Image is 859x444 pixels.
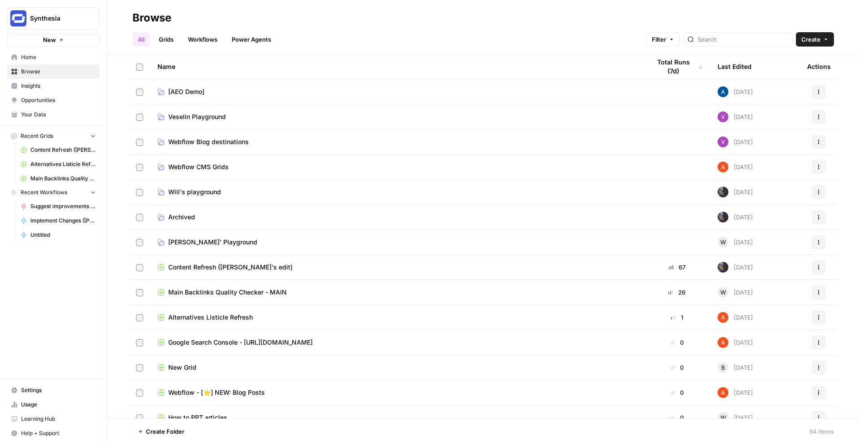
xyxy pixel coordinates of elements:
span: Create [801,35,821,44]
span: How to PPT articles [168,413,227,422]
a: Workflows [183,32,223,47]
div: [DATE] [718,312,753,323]
div: 67 [651,263,703,272]
span: Synthesia [30,14,84,23]
span: Content Refresh ([PERSON_NAME]'s edit) [30,146,96,154]
span: Your Data [21,111,96,119]
img: cje7zb9ux0f2nqyv5qqgv3u0jxek [718,337,728,348]
a: Webflow CMS Grids [157,162,636,171]
span: Webflow - [⭐] NEW: Blog Posts [168,388,265,397]
div: Actions [807,54,831,79]
img: he81ibor8lsei4p3qvg4ugbvimgp [718,86,728,97]
img: u5s9sr84i1zya6e83i9a0udxv2mu [718,137,728,147]
img: cje7zb9ux0f2nqyv5qqgv3u0jxek [718,387,728,398]
img: cje7zb9ux0f2nqyv5qqgv3u0jxek [718,312,728,323]
img: cje7zb9ux0f2nqyv5qqgv3u0jxek [718,162,728,172]
img: paoqh725y1d7htyo5k8zx8sasy7f [718,212,728,222]
a: Suggest improvements ([PERSON_NAME]'s edit) [17,199,100,213]
img: paoqh725y1d7htyo5k8zx8sasy7f [718,187,728,197]
button: Filter [646,32,680,47]
a: New Grid [157,363,636,372]
button: Recent Grids [7,129,100,143]
button: Help + Support [7,426,100,440]
div: [DATE] [718,337,753,348]
a: Alternatives Listicle Refresh [17,157,100,171]
div: [DATE] [718,362,753,373]
a: Power Agents [226,32,276,47]
span: Opportunities [21,96,96,104]
div: [DATE] [718,162,753,172]
div: 0 [651,338,703,347]
span: Main Backlinks Quality Checker - MAIN [30,175,96,183]
a: Grids [153,32,179,47]
span: Recent Grids [21,132,53,140]
div: 26 [651,288,703,297]
span: Veselin Playground [168,112,226,121]
a: Implement Changes ([PERSON_NAME]'s edit) [17,213,100,228]
a: Main Backlinks Quality Checker - MAIN [157,288,636,297]
span: Learning Hub [21,415,96,423]
span: Settings [21,386,96,394]
a: Untitled [17,228,100,242]
a: Content Refresh ([PERSON_NAME]'s edit) [17,143,100,157]
span: Archived [168,213,195,222]
span: Recent Workflows [21,188,67,196]
span: Alternatives Listicle Refresh [30,160,96,168]
a: How to PPT articles [157,413,636,422]
a: Alternatives Listicle Refresh [157,313,636,322]
a: Webflow - [⭐] NEW: Blog Posts [157,388,636,397]
a: Will's playground [157,188,636,196]
div: [DATE] [718,387,753,398]
a: Home [7,50,100,64]
span: Help + Support [21,429,96,437]
a: Insights [7,79,100,93]
span: Browse [21,68,96,76]
div: [DATE] [718,86,753,97]
div: [DATE] [718,237,753,248]
div: [DATE] [718,212,753,222]
span: W [720,288,726,297]
span: Webflow Blog destinations [168,137,249,146]
button: Recent Workflows [7,186,100,199]
span: Suggest improvements ([PERSON_NAME]'s edit) [30,202,96,210]
span: Home [21,53,96,61]
div: 0 [651,363,703,372]
span: B [721,363,725,372]
img: Synthesia Logo [10,10,26,26]
button: New [7,33,100,47]
a: Content Refresh ([PERSON_NAME]'s edit) [157,263,636,272]
a: Veselin Playground [157,112,636,121]
input: Search [697,35,788,44]
a: [AEO Demo] [157,87,636,96]
div: [DATE] [718,137,753,147]
a: Learning Hub [7,412,100,426]
div: [DATE] [718,412,753,423]
a: All [132,32,150,47]
div: [DATE] [718,111,753,122]
span: Google Search Console - [URL][DOMAIN_NAME] [168,338,313,347]
span: W [720,238,726,247]
div: Name [157,54,636,79]
div: [DATE] [718,287,753,298]
span: Usage [21,401,96,409]
span: Main Backlinks Quality Checker - MAIN [168,288,287,297]
div: [DATE] [718,187,753,197]
a: [PERSON_NAME]' Playground [157,238,636,247]
a: Main Backlinks Quality Checker - MAIN [17,171,100,186]
div: Last Edited [718,54,752,79]
a: Settings [7,383,100,397]
img: paoqh725y1d7htyo5k8zx8sasy7f [718,262,728,273]
span: Implement Changes ([PERSON_NAME]'s edit) [30,217,96,225]
span: [AEO Demo] [168,87,204,96]
a: Usage [7,397,100,412]
span: W [720,413,726,422]
div: 94 Items [809,427,834,436]
a: Browse [7,64,100,79]
span: Alternatives Listicle Refresh [168,313,253,322]
span: Insights [21,82,96,90]
button: Create Folder [132,424,190,439]
div: Browse [132,11,171,25]
span: New [43,35,56,44]
a: Webflow Blog destinations [157,137,636,146]
img: u5s9sr84i1zya6e83i9a0udxv2mu [718,111,728,122]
